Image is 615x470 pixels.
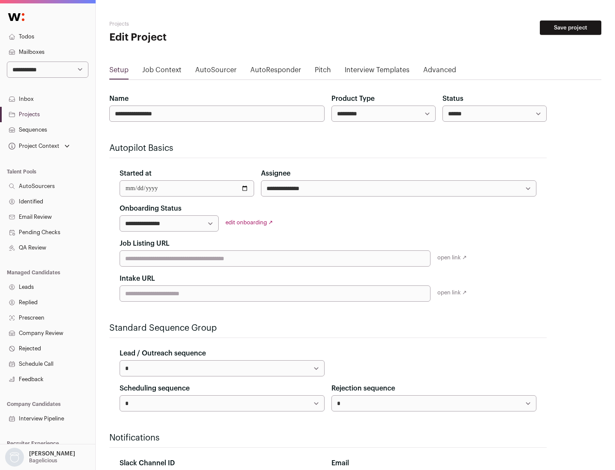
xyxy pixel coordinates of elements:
[142,65,182,79] a: Job Context
[29,457,57,464] p: Bagelicious
[109,322,547,334] h2: Standard Sequence Group
[120,238,170,249] label: Job Listing URL
[109,94,129,104] label: Name
[120,203,182,214] label: Onboarding Status
[442,94,463,104] label: Status
[109,21,273,27] h2: Projects
[120,348,206,358] label: Lead / Outreach sequence
[7,143,59,150] div: Project Context
[109,142,547,154] h2: Autopilot Basics
[540,21,601,35] button: Save project
[29,450,75,457] p: [PERSON_NAME]
[345,65,410,79] a: Interview Templates
[109,31,273,44] h1: Edit Project
[109,432,547,444] h2: Notifications
[109,65,129,79] a: Setup
[331,458,536,468] div: Email
[423,65,456,79] a: Advanced
[120,168,152,179] label: Started at
[120,273,155,284] label: Intake URL
[120,383,190,394] label: Scheduling sequence
[315,65,331,79] a: Pitch
[3,448,77,467] button: Open dropdown
[331,383,395,394] label: Rejection sequence
[331,94,375,104] label: Product Type
[250,65,301,79] a: AutoResponder
[261,168,290,179] label: Assignee
[7,140,71,152] button: Open dropdown
[195,65,237,79] a: AutoSourcer
[120,458,175,468] label: Slack Channel ID
[225,220,273,225] a: edit onboarding ↗
[3,9,29,26] img: Wellfound
[5,448,24,467] img: nopic.png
